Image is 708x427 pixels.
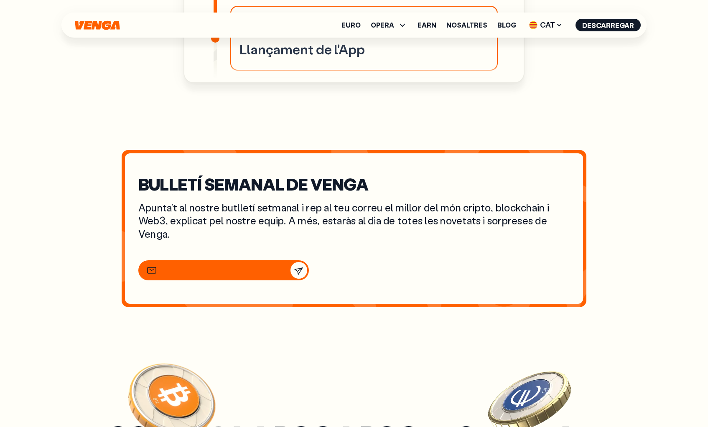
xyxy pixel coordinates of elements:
[371,20,407,30] span: OPERA
[576,19,641,31] button: Descarregar
[446,22,487,28] a: Nosaltres
[529,21,537,29] img: flag-cat
[341,22,361,28] a: Euro
[497,22,516,28] a: Blog
[418,22,436,28] a: Earn
[290,262,307,279] button: Subscriu-te
[138,177,570,191] h2: BULLETÍ SEMANAL DE VENGA
[526,18,565,32] span: CAT
[138,201,570,240] p: Apunta’t al nostre butlletí setmanal i rep al teu correu el millor del món cripto, blockchain i W...
[371,22,394,28] span: OPERA
[74,20,121,30] svg: Inici
[239,41,489,58] h3: Llançament de l'App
